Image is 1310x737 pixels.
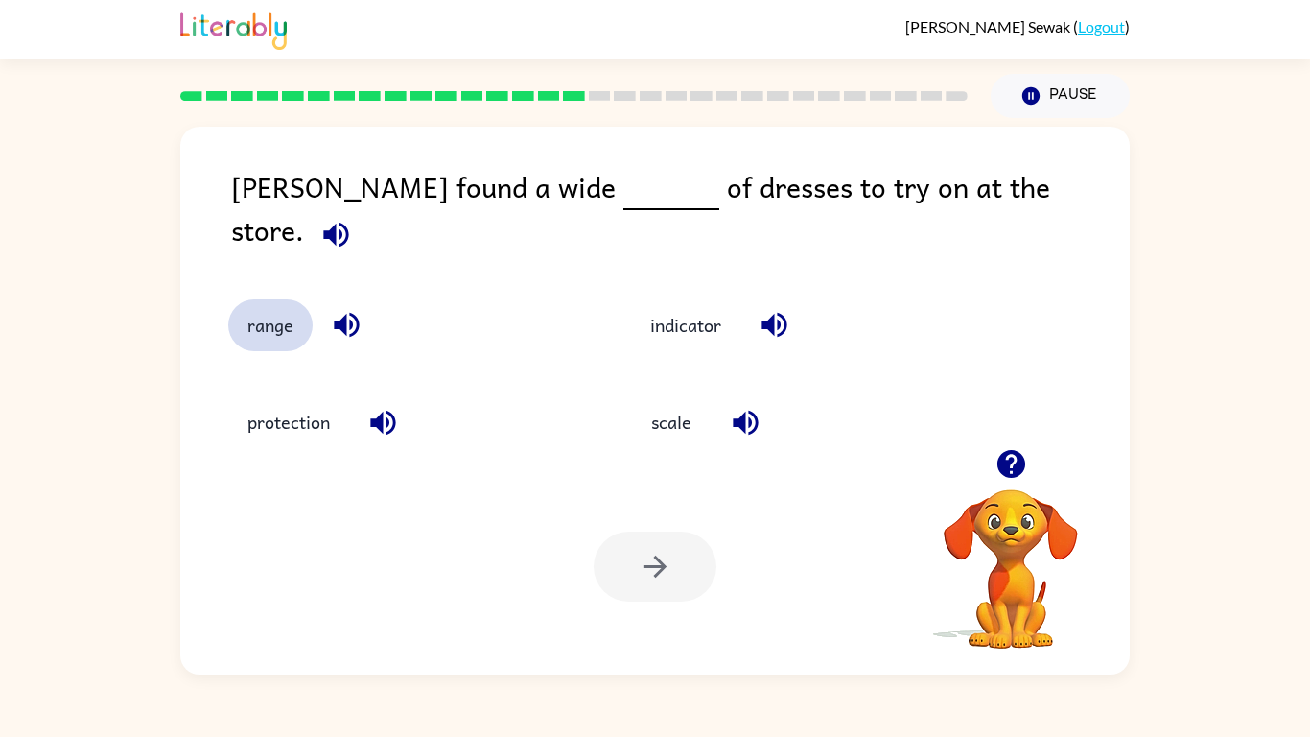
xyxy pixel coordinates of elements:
img: Literably [180,8,287,50]
a: Logout [1078,17,1125,36]
video: Your browser must support playing .mp4 files to use Literably. Please try using another browser. [915,460,1107,652]
button: scale [631,396,712,448]
button: indicator [631,299,740,351]
button: Pause [991,74,1130,118]
button: protection [228,396,349,448]
span: [PERSON_NAME] Sewak [905,17,1073,36]
button: range [228,299,313,351]
div: [PERSON_NAME] found a wide of dresses to try on at the store. [231,165,1130,261]
div: ( ) [905,17,1130,36]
